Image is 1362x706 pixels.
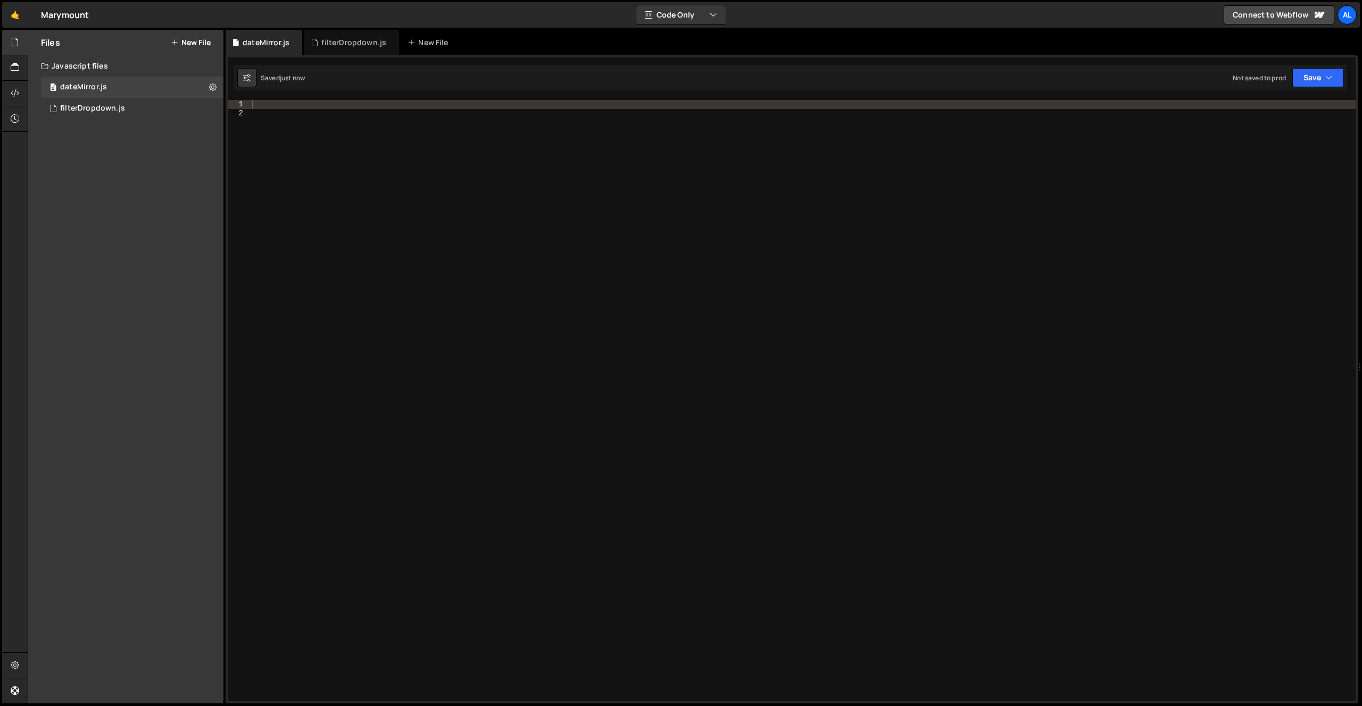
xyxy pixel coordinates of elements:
div: New File [408,37,452,48]
div: just now [280,73,305,82]
div: Saved [261,73,305,82]
div: dateMirror.js [60,82,107,92]
div: Not saved to prod [1233,73,1286,82]
div: filterDropdown.js [321,37,386,48]
div: 16580/45075.js [41,98,223,119]
div: filterDropdown.js [60,104,125,113]
div: 1 [228,100,250,109]
span: 0 [50,84,56,93]
button: Code Only [636,5,726,24]
div: Javascript files [28,55,223,77]
button: Save [1292,68,1344,87]
h2: Files [41,37,60,48]
div: Marymount [41,9,89,21]
a: Al [1338,5,1357,24]
a: 🤙 [2,2,28,28]
div: 16580/45091.js [41,77,223,98]
a: Connect to Webflow [1224,5,1334,24]
div: dateMirror.js [243,37,289,48]
div: 2 [228,109,250,118]
button: New File [171,38,211,47]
